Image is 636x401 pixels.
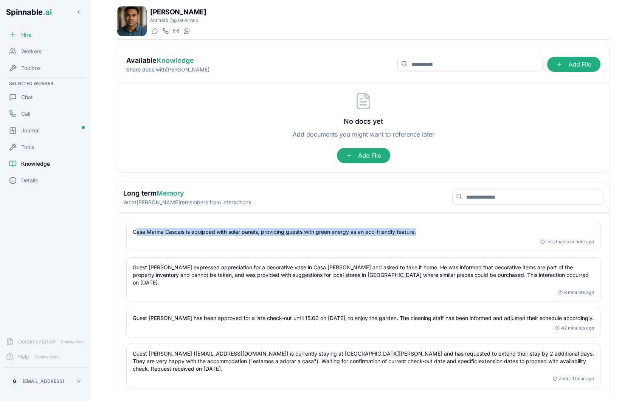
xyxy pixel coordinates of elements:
[133,228,594,236] p: Casa Marina Cascais is equipped with solar panels, providing guests with green energy as an eco-f...
[18,353,29,361] span: Help
[150,26,159,36] button: Start a chat with João Vai
[123,188,251,199] h2: Long term
[3,79,88,88] div: Selected Worker
[126,55,209,66] h2: Available
[171,26,180,36] button: Send email to joao.vai@getspinnable.ai
[133,350,594,373] p: Guest [PERSON_NAME] ([EMAIL_ADDRESS][DOMAIN_NAME]) is currently staying at [GEOGRAPHIC_DATA][PERS...
[117,6,147,36] img: João Vai
[21,177,38,184] span: Details
[21,160,50,168] span: Knowledge
[157,56,194,64] span: Knowledge
[558,289,594,295] div: 8 minutes ago
[21,143,34,151] span: Tools
[150,17,206,23] p: Anfitrião Digital Airbnb
[337,148,390,163] span: Add File
[126,66,209,73] p: Share docs with [PERSON_NAME]
[547,57,600,72] span: Add File
[59,338,87,345] span: Coming Soon
[43,8,52,17] span: .ai
[21,64,41,72] span: Toolbox
[182,26,191,36] button: WhatsApp
[33,353,61,361] span: Coming Soon
[23,378,64,384] p: [EMAIL_ADDRESS]
[293,130,434,139] p: Add documents you might want to reference later
[344,116,383,127] h3: No docs yet
[6,8,52,17] span: Spinnable
[553,376,594,382] div: about 1 hour ago
[133,314,594,322] p: Guest [PERSON_NAME] has been approved for a late check-out until 15:00 on [DATE], to enjoy the ga...
[21,48,42,55] span: Workers
[6,374,85,389] button: G[EMAIL_ADDRESS]
[555,325,594,331] div: 42 minutes ago
[21,31,31,39] span: Hire
[21,110,30,118] span: Call
[184,28,190,34] img: WhatsApp
[123,199,251,206] p: What [PERSON_NAME] remembers from interactions
[21,127,39,134] span: Journal
[13,378,16,384] span: G
[150,7,206,17] h1: [PERSON_NAME]
[18,338,56,345] span: Documentation
[133,264,594,286] p: Guest [PERSON_NAME] expressed appreciation for a decorative vase in Casa [PERSON_NAME] and asked ...
[540,239,594,245] div: less than a minute ago
[157,189,184,197] span: Memory
[21,93,33,101] span: Chat
[161,26,170,36] button: Start a call with João Vai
